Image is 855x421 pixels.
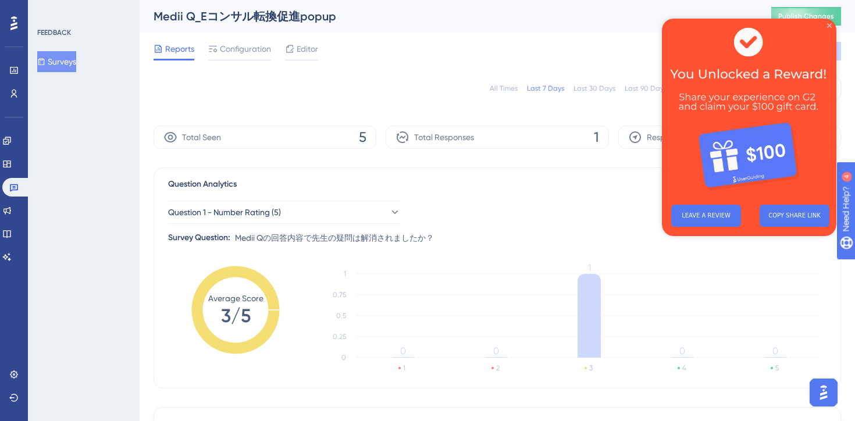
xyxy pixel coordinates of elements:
[235,231,434,245] span: Medii Qの回答内容で先生の疑問は解消されましたか？
[333,333,346,341] tspan: 0.25
[771,7,841,26] button: Publish Changes
[778,12,834,21] span: Publish Changes
[168,205,281,219] span: Question 1 - Number Rating (5)
[493,345,499,356] tspan: 0
[168,177,237,191] span: Question Analytics
[165,42,194,56] span: Reports
[806,375,841,410] iframe: UserGuiding AI Assistant Launcher
[165,5,170,9] div: Close Preview
[98,186,168,208] button: COPY SHARE LINK
[589,364,593,372] text: 3
[344,270,346,278] tspan: 1
[573,84,615,93] div: Last 30 Days
[37,28,71,37] div: FEEDBACK
[27,3,73,17] span: Need Help?
[81,6,84,15] div: 4
[336,312,346,320] tspan: 0.5
[400,345,406,356] tspan: 0
[496,364,500,372] text: 2
[297,42,318,56] span: Editor
[403,364,405,372] text: 1
[168,201,401,224] button: Question 1 - Number Rating (5)
[182,130,221,144] span: Total Seen
[221,305,251,327] tspan: 3/5
[594,128,599,147] span: 1
[220,42,271,56] span: Configuration
[154,8,742,24] div: Medii Q_Eコンサル転換促進popup
[527,84,564,93] div: Last 7 Days
[333,291,346,299] tspan: 0.75
[490,84,518,93] div: All Times
[625,84,667,93] div: Last 90 Days
[168,231,230,245] div: Survey Question:
[414,130,474,144] span: Total Responses
[588,262,591,273] tspan: 1
[647,130,703,144] span: Response Rate
[772,345,778,356] tspan: 0
[775,364,779,372] text: 5
[682,364,686,372] text: 4
[341,354,346,362] tspan: 0
[359,128,366,147] span: 5
[208,294,263,303] tspan: Average Score
[679,345,685,356] tspan: 0
[37,51,76,72] button: Surveys
[9,186,79,208] button: LEAVE A REVIEW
